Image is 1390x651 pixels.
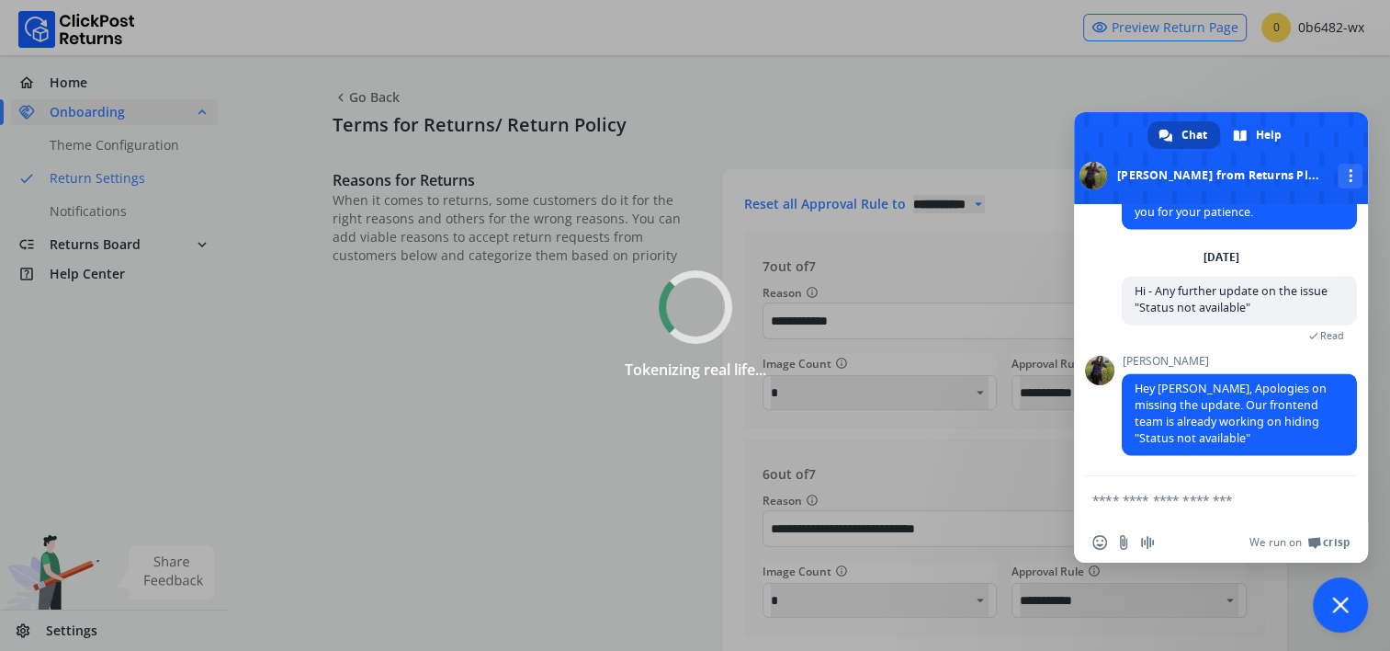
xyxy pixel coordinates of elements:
[1249,535,1302,550] span: We run on
[1222,121,1294,149] div: Help
[1320,329,1344,342] span: Read
[1256,121,1282,149] span: Help
[1140,535,1155,550] span: Audio message
[1204,252,1239,263] div: [DATE]
[1092,492,1309,508] textarea: Compose your message...
[1135,381,1327,446] span: Hey [PERSON_NAME], Apologies on missing the update. Our frontend team is already working on hidin...
[1338,164,1362,188] div: More channels
[1092,535,1107,550] span: Insert an emoji
[1116,535,1131,550] span: Send a file
[1122,355,1357,368] span: [PERSON_NAME]
[1135,283,1328,315] span: Hi - Any further update on the issue "Status not available"
[1147,121,1220,149] div: Chat
[1249,535,1350,550] a: We run onCrisp
[1323,535,1350,550] span: Crisp
[417,359,973,381] p: Tokenizing real life...
[1313,577,1368,633] div: Close chat
[1135,188,1331,220] span: Team is checking this further. Thank you for your patience.
[1181,121,1207,149] span: Chat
